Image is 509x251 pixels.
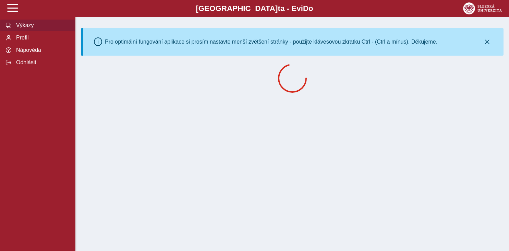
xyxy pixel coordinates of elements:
[105,39,437,45] div: Pro optimální fungování aplikace si prosím nastavte menší zvětšení stránky - použijte klávesovou ...
[303,4,308,13] span: D
[308,4,313,13] span: o
[21,4,488,13] b: [GEOGRAPHIC_DATA] a - Evi
[14,59,70,66] span: Odhlásit
[14,22,70,28] span: Výkazy
[14,35,70,41] span: Profil
[14,47,70,53] span: Nápověda
[463,2,502,14] img: logo_web_su.png
[278,4,280,13] span: t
